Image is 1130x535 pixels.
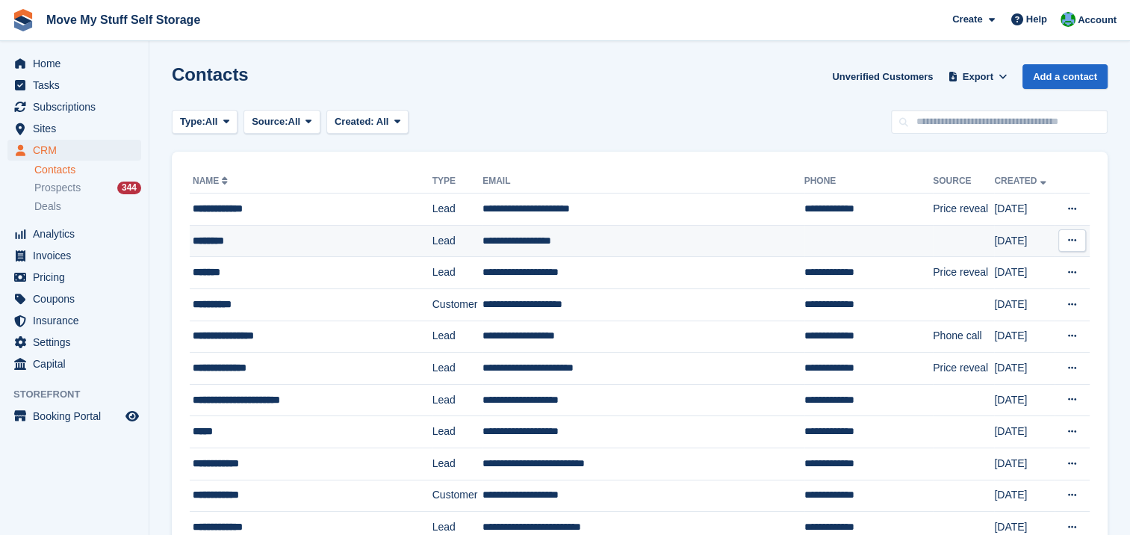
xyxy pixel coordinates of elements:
a: Move My Stuff Self Storage [40,7,206,32]
a: menu [7,245,141,266]
span: Storefront [13,387,149,402]
td: [DATE] [994,288,1055,321]
span: Booking Portal [33,406,122,427]
td: Lead [432,416,482,448]
span: Analytics [33,223,122,244]
span: Created: [335,116,374,127]
span: Tasks [33,75,122,96]
a: menu [7,406,141,427]
td: Lead [432,384,482,416]
a: menu [7,96,141,117]
a: Deals [34,199,141,214]
th: Email [482,170,804,194]
span: Create [952,12,982,27]
span: Coupons [33,288,122,309]
a: menu [7,310,141,331]
td: Lead [432,448,482,480]
span: CRM [33,140,122,161]
span: Subscriptions [33,96,122,117]
span: Capital [33,353,122,374]
span: Pricing [33,267,122,288]
span: All [288,114,301,129]
a: Unverified Customers [826,64,939,89]
button: Created: All [326,110,409,134]
span: Invoices [33,245,122,266]
a: Created [994,176,1049,186]
button: Export [945,64,1011,89]
span: All [376,116,389,127]
th: Phone [804,170,934,194]
button: Type: All [172,110,238,134]
span: Source: [252,114,288,129]
a: menu [7,53,141,74]
span: Account [1078,13,1117,28]
td: Customer [432,288,482,321]
td: [DATE] [994,194,1055,226]
a: menu [7,332,141,353]
th: Type [432,170,482,194]
td: Phone call [933,321,994,353]
td: [DATE] [994,257,1055,289]
span: Insurance [33,310,122,331]
td: [DATE] [994,448,1055,480]
td: Lead [432,353,482,385]
span: Deals [34,200,61,214]
a: menu [7,223,141,244]
span: Home [33,53,122,74]
img: stora-icon-8386f47178a22dfd0bd8f6a31ec36ba5ce8667c1dd55bd0f319d3a0aa187defe.svg [12,9,34,31]
span: Export [963,69,993,84]
th: Source [933,170,994,194]
td: [DATE] [994,225,1055,257]
h1: Contacts [172,64,249,84]
a: menu [7,353,141,374]
a: menu [7,267,141,288]
td: Price reveal [933,353,994,385]
td: Lead [432,194,482,226]
a: menu [7,140,141,161]
td: Price reveal [933,194,994,226]
span: All [205,114,218,129]
span: Type: [180,114,205,129]
td: Customer [432,480,482,512]
td: [DATE] [994,480,1055,512]
td: Price reveal [933,257,994,289]
td: [DATE] [994,416,1055,448]
td: Lead [432,321,482,353]
td: [DATE] [994,353,1055,385]
span: Settings [33,332,122,353]
a: menu [7,288,141,309]
td: Lead [432,257,482,289]
td: [DATE] [994,384,1055,416]
a: Contacts [34,163,141,177]
span: Prospects [34,181,81,195]
button: Source: All [243,110,320,134]
a: menu [7,75,141,96]
td: Lead [432,225,482,257]
a: Preview store [123,407,141,425]
img: Dan [1061,12,1075,27]
a: menu [7,118,141,139]
span: Help [1026,12,1047,27]
td: [DATE] [994,321,1055,353]
div: 344 [117,182,141,194]
a: Add a contact [1022,64,1108,89]
a: Name [193,176,231,186]
span: Sites [33,118,122,139]
a: Prospects 344 [34,180,141,196]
